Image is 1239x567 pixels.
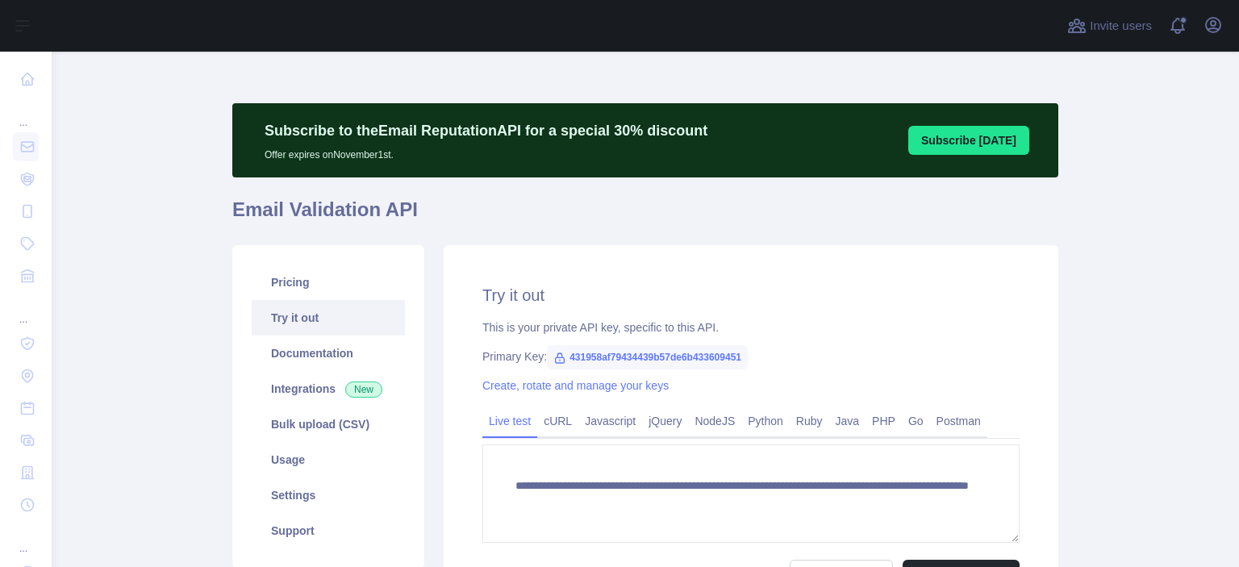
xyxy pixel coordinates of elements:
a: Support [252,513,405,548]
h1: Email Validation API [232,197,1058,236]
a: Live test [482,408,537,434]
a: Integrations New [252,371,405,406]
div: Primary Key: [482,348,1020,365]
span: Invite users [1090,17,1152,35]
a: Create, rotate and manage your keys [482,379,669,392]
span: New [345,381,382,398]
p: Subscribe to the Email Reputation API for a special 30 % discount [265,119,707,142]
a: Go [902,408,930,434]
a: Javascript [578,408,642,434]
span: 431958af79434439b57de6b433609451 [547,345,748,369]
a: Python [741,408,790,434]
div: ... [13,97,39,129]
a: Java [829,408,866,434]
a: Pricing [252,265,405,300]
button: Subscribe [DATE] [908,126,1029,155]
a: Postman [930,408,987,434]
a: Documentation [252,336,405,371]
a: Usage [252,442,405,477]
div: ... [13,523,39,555]
h2: Try it out [482,284,1020,306]
a: NodeJS [688,408,741,434]
div: This is your private API key, specific to this API. [482,319,1020,336]
a: Ruby [790,408,829,434]
a: jQuery [642,408,688,434]
a: Try it out [252,300,405,336]
a: Bulk upload (CSV) [252,406,405,442]
div: ... [13,294,39,326]
p: Offer expires on November 1st. [265,142,707,161]
a: PHP [866,408,902,434]
a: Settings [252,477,405,513]
button: Invite users [1064,13,1155,39]
a: cURL [537,408,578,434]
